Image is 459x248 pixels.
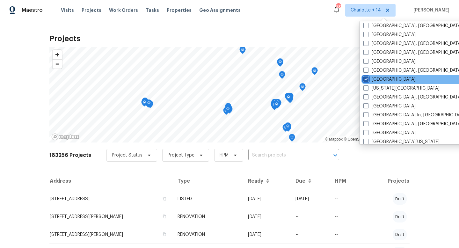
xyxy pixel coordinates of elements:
[393,229,407,240] div: draft
[162,196,167,201] button: Copy Address
[299,83,306,93] div: Map marker
[82,7,101,13] span: Projects
[142,98,148,108] div: Map marker
[167,7,192,13] span: Properties
[285,123,291,133] div: Map marker
[49,47,410,142] canvas: Map
[243,190,290,208] td: [DATE]
[271,100,277,110] div: Map marker
[273,101,280,111] div: Map marker
[239,46,246,56] div: Map marker
[112,152,142,158] span: Project Status
[225,106,231,115] div: Map marker
[168,152,194,158] span: Project Type
[325,137,343,142] a: Mapbox
[146,8,159,12] span: Tasks
[172,208,243,226] td: RENOVATION
[271,99,278,109] div: Map marker
[243,172,290,190] th: Ready
[109,7,138,13] span: Work Orders
[49,190,172,208] td: [STREET_ADDRESS]
[363,76,416,83] label: [GEOGRAPHIC_DATA]
[393,193,407,205] div: draft
[363,85,440,91] label: [US_STATE][GEOGRAPHIC_DATA]
[61,7,74,13] span: Visits
[344,137,375,142] a: OpenStreetMap
[243,226,290,244] td: [DATE]
[226,105,232,114] div: Map marker
[53,50,62,59] button: Zoom in
[172,226,243,244] td: RENOVATION
[49,208,172,226] td: [STREET_ADDRESS][PERSON_NAME]
[285,94,292,104] div: Map marker
[363,103,416,109] label: [GEOGRAPHIC_DATA]
[363,139,440,145] label: [GEOGRAPHIC_DATA][US_STATE]
[172,172,243,190] th: Type
[285,122,291,132] div: Map marker
[285,93,291,103] div: Map marker
[279,71,285,81] div: Map marker
[330,226,361,244] td: --
[199,7,241,13] span: Geo Assignments
[49,35,410,42] h2: Projects
[274,99,281,109] div: Map marker
[351,7,381,13] span: Charlotte + 14
[220,152,229,158] span: HPM
[290,190,330,208] td: [DATE]
[330,190,361,208] td: --
[330,172,361,190] th: HPM
[243,208,290,226] td: [DATE]
[363,130,416,136] label: [GEOGRAPHIC_DATA]
[248,150,321,160] input: Search projects
[49,152,91,158] h2: 183256 Projects
[363,32,416,38] label: [GEOGRAPHIC_DATA]
[22,7,43,13] span: Maestro
[225,103,231,113] div: Map marker
[142,98,148,107] div: Map marker
[290,208,330,226] td: --
[172,190,243,208] td: LISTED
[49,172,172,190] th: Address
[162,214,167,219] button: Copy Address
[290,226,330,244] td: --
[271,101,278,111] div: Map marker
[393,211,407,222] div: draft
[336,4,340,10] div: 337
[141,99,148,109] div: Map marker
[282,124,289,134] div: Map marker
[330,208,361,226] td: --
[271,101,277,111] div: Map marker
[311,67,318,77] div: Map marker
[223,107,229,117] div: Map marker
[49,226,172,244] td: [STREET_ADDRESS][PERSON_NAME]
[162,231,167,237] button: Copy Address
[290,172,330,190] th: Due
[361,172,410,190] th: Projects
[331,151,340,160] button: Open
[53,59,62,69] button: Zoom out
[277,58,283,68] div: Map marker
[411,7,449,13] span: [PERSON_NAME]
[51,133,79,141] a: Mapbox homepage
[289,134,295,144] div: Map marker
[53,60,62,69] span: Zoom out
[274,100,280,110] div: Map marker
[146,99,152,109] div: Map marker
[363,58,416,65] label: [GEOGRAPHIC_DATA]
